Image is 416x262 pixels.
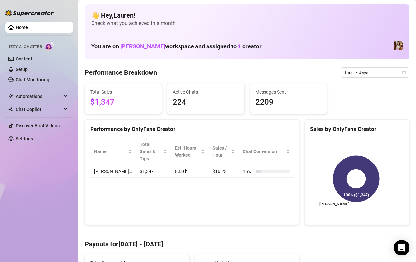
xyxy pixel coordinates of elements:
th: Sales / Hour [208,138,239,165]
a: Home [16,25,28,30]
div: Est. Hours Worked [175,144,199,159]
span: [PERSON_NAME] [120,43,165,50]
span: 224 [173,96,239,109]
a: Settings [16,136,33,141]
div: Performance by OnlyFans Creator [90,125,294,134]
span: Izzy AI Chatter [9,44,42,50]
th: Chat Conversion [239,138,294,165]
span: Chat Conversion [243,148,285,155]
th: Name [90,138,136,165]
div: Open Intercom Messenger [394,240,409,255]
h4: Payouts for [DATE] - [DATE] [85,240,409,249]
span: Total Sales [90,88,156,96]
span: 16 % [243,168,253,175]
div: Sales by OnlyFans Creator [310,125,404,134]
a: Setup [16,67,28,72]
td: [PERSON_NAME]… [90,165,136,178]
h1: You are on workspace and assigned to creator [91,43,262,50]
a: Discover Viral Videos [16,123,60,128]
span: Check what you achieved this month [91,20,403,27]
text: [PERSON_NAME]… [319,202,352,206]
span: Last 7 days [345,68,406,77]
img: logo-BBDzfeDw.svg [5,10,54,16]
span: Sales / Hour [212,144,230,159]
span: Messages Sent [255,88,322,96]
h4: 👋 Hey, Lauren ! [91,11,403,20]
span: Name [94,148,127,155]
span: thunderbolt [8,94,14,99]
img: Elena [394,41,403,50]
a: Chat Monitoring [16,77,49,82]
td: $1,347 [136,165,171,178]
h4: Performance Breakdown [85,68,157,77]
span: Active Chats [173,88,239,96]
img: AI Chatter [45,41,55,51]
img: Chat Copilot [8,107,13,111]
a: Content [16,56,32,61]
span: Total Sales & Tips [140,141,162,162]
span: Automations [16,91,62,101]
span: $1,347 [90,96,156,109]
span: 1 [238,43,241,50]
td: $16.23 [208,165,239,178]
td: 83.0 h [171,165,208,178]
th: Total Sales & Tips [136,138,171,165]
span: calendar [402,71,406,74]
span: Chat Copilot [16,104,62,114]
span: 2209 [255,96,322,109]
